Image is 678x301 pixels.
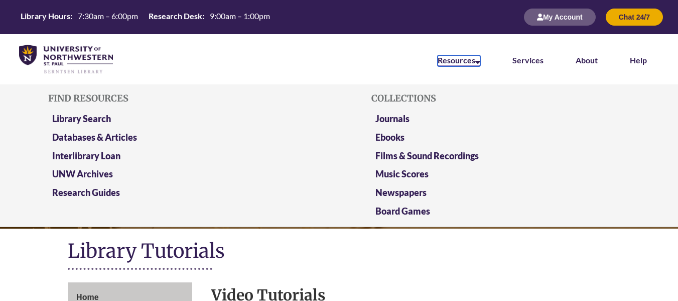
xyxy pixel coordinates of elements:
[375,150,479,161] a: Films & Sound Recordings
[52,187,120,198] a: Research Guides
[17,11,274,23] table: Hours Today
[438,55,480,66] a: Resources
[210,11,270,21] span: 9:00am – 1:00pm
[375,168,429,179] a: Music Scores
[375,206,430,217] a: Board Games
[52,132,137,143] a: Databases & Articles
[606,13,663,21] a: Chat 24/7
[524,9,596,26] button: My Account
[17,11,74,22] th: Library Hours:
[512,55,544,65] a: Services
[375,187,427,198] a: Newspapers
[576,55,598,65] a: About
[375,132,404,143] a: Ebooks
[630,55,647,65] a: Help
[606,9,663,26] button: Chat 24/7
[371,93,630,104] h5: Collections
[52,150,120,161] a: Interlibrary Loan
[52,113,111,124] a: Library Search
[17,11,274,24] a: Hours Today
[48,93,307,104] h5: Find Resources
[145,11,206,22] th: Research Desk:
[375,113,410,124] a: Journals
[52,168,113,179] a: UNW Archives
[19,45,113,74] img: UNWSP Library Logo
[78,11,138,21] span: 7:30am – 6:00pm
[524,13,596,21] a: My Account
[68,239,610,265] h1: Library Tutorials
